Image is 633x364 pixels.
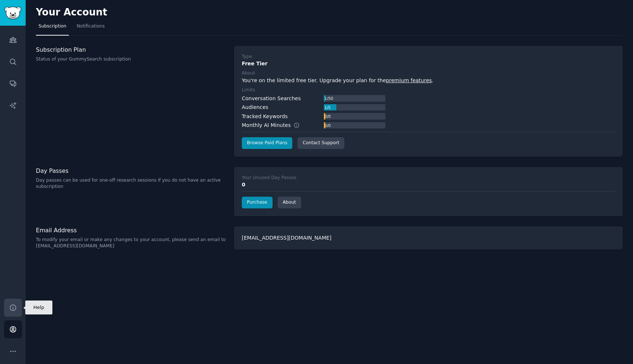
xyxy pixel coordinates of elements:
p: Day passes can be used for one-off research sessions if you do not have an active subscription [36,177,226,190]
div: 1 / 5 [324,104,331,111]
div: Audiences [242,103,268,111]
div: About [242,70,255,77]
div: 0 / 0 [324,122,331,129]
div: Free Tier [242,60,615,68]
div: Type [242,54,252,60]
a: Contact Support [297,137,344,149]
a: premium features [386,77,432,83]
div: You're on the limited free tier. Upgrade your plan for the . [242,77,615,84]
a: About [278,197,301,208]
span: Notifications [77,23,105,30]
div: Tracked Keywords [242,113,288,120]
h2: Your Account [36,7,107,18]
span: Subscription [38,23,66,30]
div: 0 [242,181,615,189]
h3: Email Address [36,226,226,234]
a: Notifications [74,21,107,36]
div: [EMAIL_ADDRESS][DOMAIN_NAME] [234,226,623,250]
a: Subscription [36,21,69,36]
a: Browse Paid Plans [242,137,292,149]
div: Conversation Searches [242,95,301,102]
p: Status of your GummySearch subscription [36,56,226,63]
div: 1 / 50 [324,95,334,102]
h3: Subscription Plan [36,46,226,54]
div: Your Unused Day Passes [242,175,296,181]
img: GummySearch logo [4,7,21,19]
a: Purchase [242,197,273,208]
div: 0 / 0 [324,113,331,120]
div: Monthly AI Minutes [242,121,307,129]
p: To modify your email or make any changes to your account, please send an email to [EMAIL_ADDRESS]... [36,237,226,250]
h3: Day Passes [36,167,226,175]
div: Limits [242,87,255,94]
